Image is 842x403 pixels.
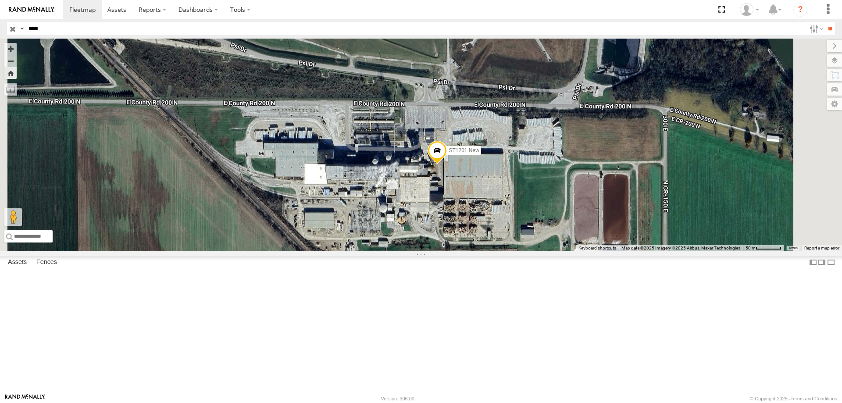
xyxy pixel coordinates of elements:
[793,3,807,17] i: ?
[18,22,25,35] label: Search Query
[5,394,45,403] a: Visit our Website
[4,256,31,268] label: Assets
[381,396,414,401] div: Version: 306.00
[827,98,842,110] label: Map Settings
[750,396,837,401] div: © Copyright 2025 -
[809,256,817,269] label: Dock Summary Table to the Left
[449,147,479,153] span: ST1201 New
[804,246,839,250] a: Report a map error
[4,55,17,67] button: Zoom out
[737,3,762,16] div: Henry Harris
[791,396,837,401] a: Terms and Conditions
[788,246,798,250] a: Terms (opens in new tab)
[743,245,784,251] button: Map Scale: 50 m per 55 pixels
[4,43,17,55] button: Zoom in
[746,246,756,250] span: 50 m
[578,245,616,251] button: Keyboard shortcuts
[4,208,22,226] button: Drag Pegman onto the map to open Street View
[4,67,17,79] button: Zoom Home
[9,7,54,13] img: rand-logo.svg
[4,83,17,96] label: Measure
[32,256,61,268] label: Fences
[621,246,740,250] span: Map data ©2025 Imagery ©2025 Airbus, Maxar Technologies
[806,22,825,35] label: Search Filter Options
[827,256,835,269] label: Hide Summary Table
[817,256,826,269] label: Dock Summary Table to the Right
